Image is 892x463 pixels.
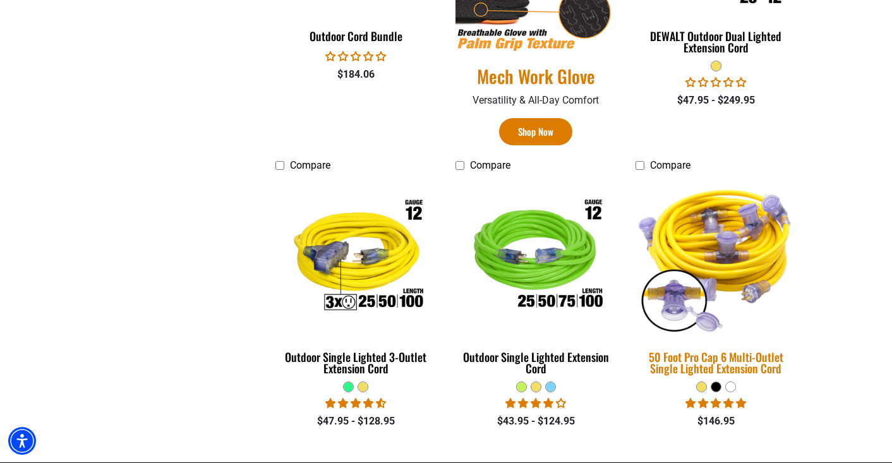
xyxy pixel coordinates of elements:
div: Outdoor Single Lighted Extension Cord [455,351,617,374]
div: $146.95 [636,414,797,429]
span: 4.00 stars [505,397,566,409]
div: Outdoor Cord Bundle [275,30,437,42]
span: 0.00 stars [325,51,386,63]
div: $184.06 [275,67,437,82]
div: Outdoor Single Lighted 3-Outlet Extension Cord [275,351,437,374]
span: 4.80 stars [685,397,746,409]
div: 50 Foot Pro Cap 6 Multi-Outlet Single Lighted Extension Cord [636,351,797,374]
span: 4.64 stars [325,397,386,409]
div: $47.95 - $128.95 [275,414,437,429]
a: Shop Now [499,118,572,145]
div: $43.95 - $124.95 [455,414,617,429]
div: DEWALT Outdoor Dual Lighted Extension Cord [636,30,797,53]
p: Versatility & All-Day Comfort [455,93,617,108]
a: Outdoor Single Lighted Extension Cord Outdoor Single Lighted Extension Cord [455,178,617,382]
span: 0.00 stars [685,76,746,88]
div: $47.95 - $249.95 [636,93,797,108]
div: Accessibility Menu [8,427,36,455]
a: yellow 50 Foot Pro Cap 6 Multi-Outlet Single Lighted Extension Cord [636,178,797,382]
img: yellow [627,176,804,338]
img: Outdoor Single Lighted 3-Outlet Extension Cord [277,184,436,329]
span: Compare [650,159,690,171]
span: Compare [290,159,330,171]
a: Mech Work Glove [455,64,617,88]
img: Outdoor Single Lighted Extension Cord [456,184,615,329]
a: Outdoor Single Lighted 3-Outlet Extension Cord Outdoor Single Lighted 3-Outlet Extension Cord [275,178,437,382]
span: Compare [470,159,510,171]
